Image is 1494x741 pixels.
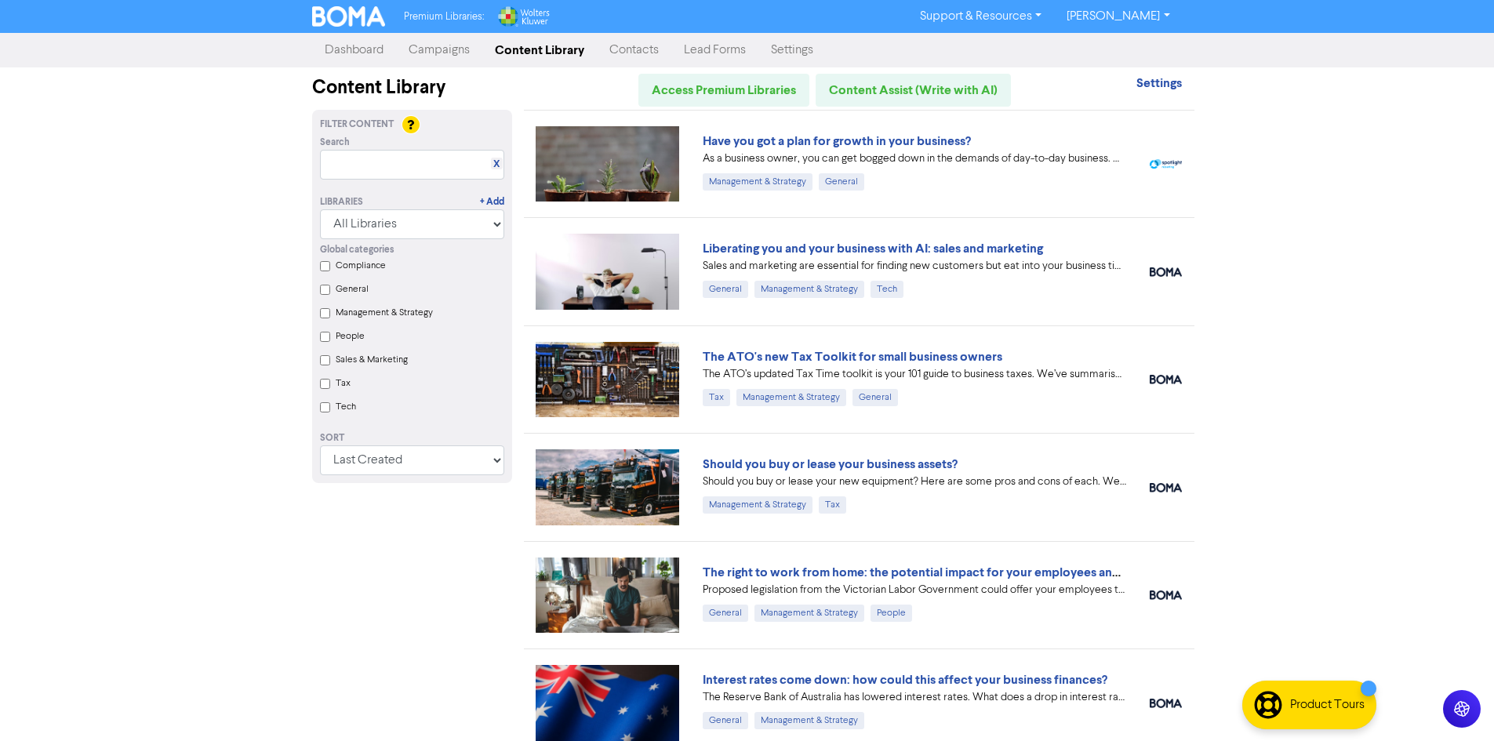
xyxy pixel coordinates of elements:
[480,195,504,209] a: + Add
[1150,159,1182,169] img: spotlight
[703,565,1171,580] a: The right to work from home: the potential impact for your employees and business
[336,259,386,273] label: Compliance
[703,496,812,514] div: Management & Strategy
[1136,78,1182,90] a: Settings
[816,74,1011,107] a: Content Assist (Write with AI)
[871,281,903,298] div: Tech
[320,118,504,132] div: Filter Content
[819,173,864,191] div: General
[1416,666,1494,741] iframe: Chat Widget
[703,672,1107,688] a: Interest rates come down: how could this affect your business finances?
[1150,483,1182,492] img: boma_accounting
[703,389,730,406] div: Tax
[703,689,1126,706] div: The Reserve Bank of Australia has lowered interest rates. What does a drop in interest rates mean...
[1150,375,1182,384] img: boma
[703,366,1126,383] div: The ATO’s updated Tax Time toolkit is your 101 guide to business taxes. We’ve summarised the key ...
[320,136,350,150] span: Search
[1150,590,1182,600] img: boma
[703,605,748,622] div: General
[703,474,1126,490] div: Should you buy or lease your new equipment? Here are some pros and cons of each. We also can revi...
[312,74,512,102] div: Content Library
[312,35,396,66] a: Dashboard
[703,133,971,149] a: Have you got a plan for growth in your business?
[758,35,826,66] a: Settings
[638,74,809,107] a: Access Premium Libraries
[703,349,1002,365] a: The ATO's new Tax Toolkit for small business owners
[320,243,504,257] div: Global categories
[320,431,504,445] div: Sort
[336,282,369,296] label: General
[703,281,748,298] div: General
[597,35,671,66] a: Contacts
[871,605,912,622] div: People
[703,241,1043,256] a: Liberating you and your business with AI: sales and marketing
[703,173,812,191] div: Management & Strategy
[703,582,1126,598] div: Proposed legislation from the Victorian Labor Government could offer your employees the right to ...
[336,376,351,390] label: Tax
[482,35,597,66] a: Content Library
[736,389,846,406] div: Management & Strategy
[312,6,386,27] img: BOMA Logo
[396,35,482,66] a: Campaigns
[703,151,1126,167] div: As a business owner, you can get bogged down in the demands of day-to-day business. We can help b...
[754,605,864,622] div: Management & Strategy
[754,281,864,298] div: Management & Strategy
[1054,4,1182,29] a: [PERSON_NAME]
[493,158,500,170] a: X
[819,496,846,514] div: Tax
[1136,75,1182,91] strong: Settings
[336,353,408,367] label: Sales & Marketing
[404,12,484,22] span: Premium Libraries:
[496,6,550,27] img: Wolters Kluwer
[336,306,433,320] label: Management & Strategy
[1150,267,1182,277] img: boma
[852,389,898,406] div: General
[671,35,758,66] a: Lead Forms
[754,712,864,729] div: Management & Strategy
[703,712,748,729] div: General
[336,400,356,414] label: Tech
[336,329,365,343] label: People
[907,4,1054,29] a: Support & Resources
[703,456,958,472] a: Should you buy or lease your business assets?
[703,258,1126,274] div: Sales and marketing are essential for finding new customers but eat into your business time. We e...
[1150,699,1182,708] img: boma
[320,195,363,209] div: Libraries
